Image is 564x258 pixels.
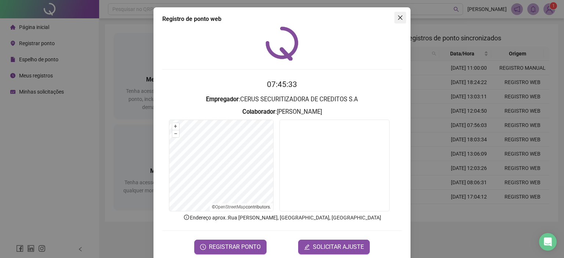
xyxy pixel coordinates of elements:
span: info-circle [183,214,190,221]
strong: Colaborador [242,108,275,115]
div: Registro de ponto web [162,15,402,23]
button: + [172,123,179,130]
button: editSOLICITAR AJUSTE [298,240,370,254]
time: 07:45:33 [267,80,297,89]
span: SOLICITAR AJUSTE [313,243,364,251]
button: – [172,130,179,137]
span: clock-circle [200,244,206,250]
h3: : [PERSON_NAME] [162,107,402,117]
span: edit [304,244,310,250]
p: Endereço aprox. : Rua [PERSON_NAME], [GEOGRAPHIC_DATA], [GEOGRAPHIC_DATA] [162,214,402,222]
img: QRPoint [265,26,299,61]
h3: : CERUS SECURITIZADORA DE CREDITOS S.A [162,95,402,104]
span: REGISTRAR PONTO [209,243,261,251]
span: close [397,15,403,21]
strong: Empregador [206,96,239,103]
li: © contributors. [212,204,271,210]
button: REGISTRAR PONTO [194,240,267,254]
a: OpenStreetMap [215,204,246,210]
div: Open Intercom Messenger [539,233,557,251]
button: Close [394,12,406,23]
